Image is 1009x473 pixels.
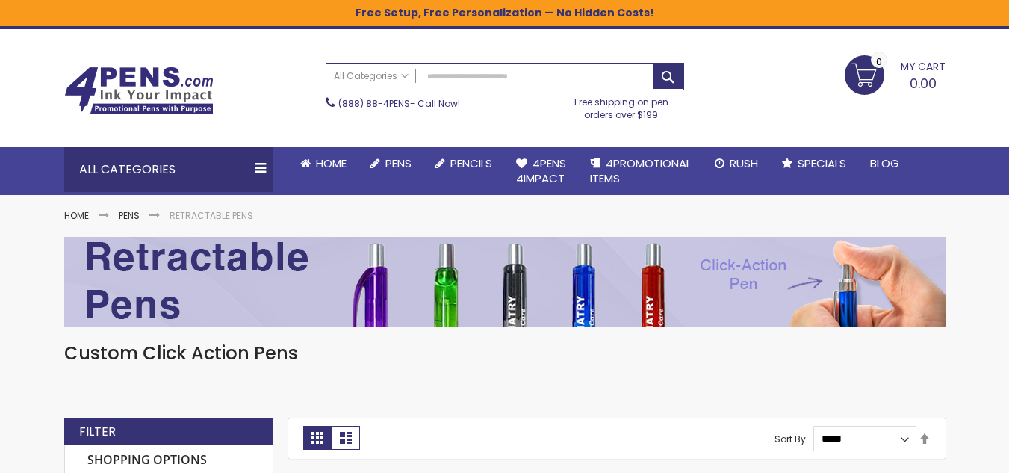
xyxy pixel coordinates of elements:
span: Pens [385,155,412,171]
span: 4Pens 4impact [516,155,566,186]
span: 0.00 [910,74,937,93]
span: 0 [876,55,882,69]
div: Free shipping on pen orders over $199 [559,90,684,120]
span: Pencils [450,155,492,171]
a: 4Pens4impact [504,147,578,196]
span: All Categories [334,70,409,82]
a: Home [288,147,358,180]
span: Specials [798,155,846,171]
strong: Retractable Pens [170,209,253,222]
img: 4Pens Custom Pens and Promotional Products [64,67,214,114]
strong: Grid [303,426,332,450]
a: Pens [358,147,423,180]
a: (888) 88-4PENS [338,97,410,110]
a: 0.00 0 [845,55,946,93]
a: Specials [770,147,858,180]
a: 4PROMOTIONALITEMS [578,147,703,196]
img: Retractable Pens [64,237,946,327]
span: 4PROMOTIONAL ITEMS [590,155,691,186]
a: All Categories [326,64,416,88]
span: - Call Now! [338,97,460,110]
a: Rush [703,147,770,180]
span: Blog [870,155,899,171]
a: Pencils [423,147,504,180]
span: Rush [730,155,758,171]
h1: Custom Click Action Pens [64,341,946,365]
a: Pens [119,209,140,222]
strong: Filter [79,424,116,440]
span: Home [316,155,347,171]
label: Sort By [774,432,806,445]
a: Home [64,209,89,222]
div: All Categories [64,147,273,192]
a: Blog [858,147,911,180]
